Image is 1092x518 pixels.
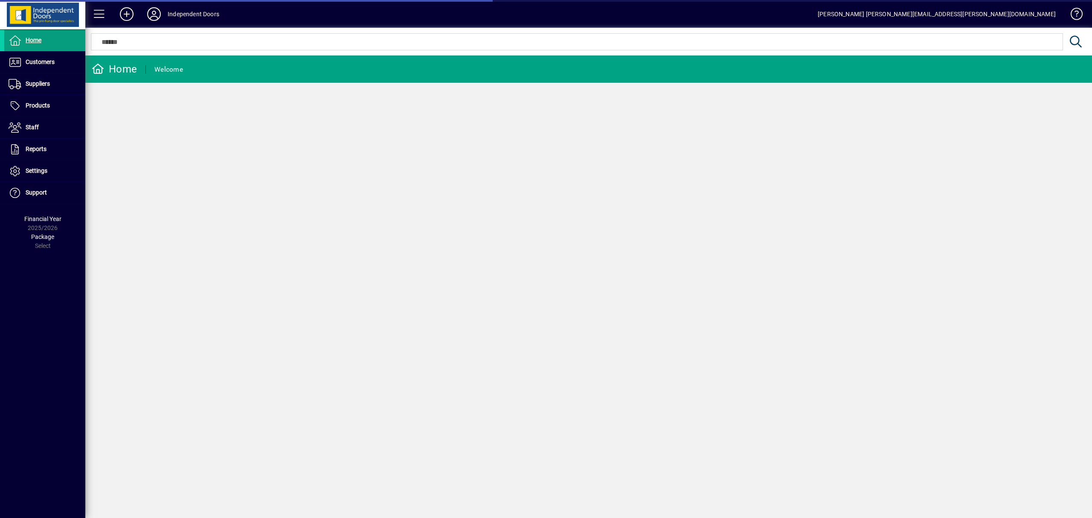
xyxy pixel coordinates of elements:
[4,95,85,116] a: Products
[113,6,140,22] button: Add
[26,58,55,65] span: Customers
[4,182,85,204] a: Support
[26,167,47,174] span: Settings
[4,52,85,73] a: Customers
[26,102,50,109] span: Products
[154,63,183,76] div: Welcome
[4,73,85,95] a: Suppliers
[4,117,85,138] a: Staff
[818,7,1056,21] div: [PERSON_NAME] [PERSON_NAME][EMAIL_ADDRESS][PERSON_NAME][DOMAIN_NAME]
[4,139,85,160] a: Reports
[4,160,85,182] a: Settings
[168,7,219,21] div: Independent Doors
[1064,2,1081,29] a: Knowledge Base
[140,6,168,22] button: Profile
[26,146,46,152] span: Reports
[26,80,50,87] span: Suppliers
[31,233,54,240] span: Package
[26,189,47,196] span: Support
[26,37,41,44] span: Home
[26,124,39,131] span: Staff
[24,215,61,222] span: Financial Year
[92,62,137,76] div: Home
